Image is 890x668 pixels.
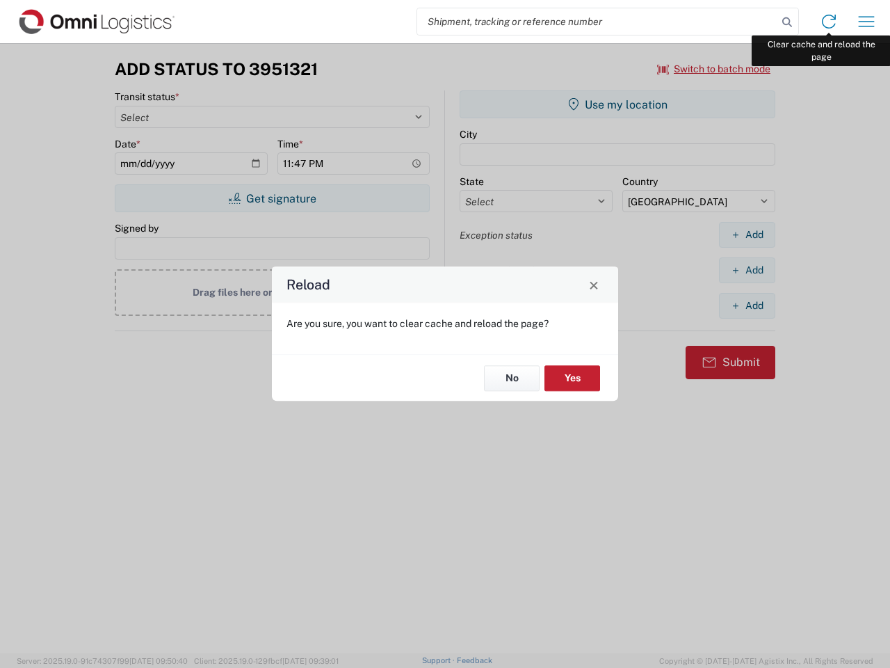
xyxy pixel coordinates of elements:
h4: Reload [286,275,330,295]
input: Shipment, tracking or reference number [417,8,777,35]
button: Close [584,275,604,294]
button: No [484,365,540,391]
button: Yes [544,365,600,391]
p: Are you sure, you want to clear cache and reload the page? [286,317,604,330]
